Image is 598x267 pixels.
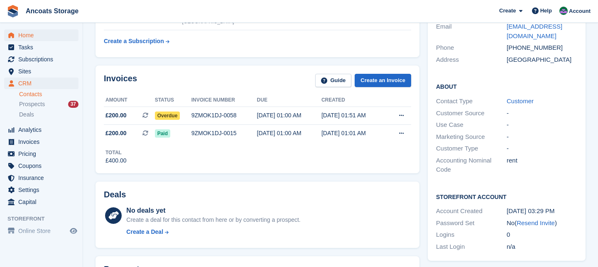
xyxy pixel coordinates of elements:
div: No [507,218,577,228]
span: Home [18,29,68,41]
div: 37 [68,101,78,108]
span: Coupons [18,160,68,172]
h2: Storefront Account [436,192,577,201]
a: menu [4,196,78,208]
div: [GEOGRAPHIC_DATA] [507,55,577,65]
div: - [507,144,577,153]
div: Create a deal for this contact from here or by converting a prospect. [126,216,300,224]
a: menu [4,148,78,160]
span: Sites [18,66,68,77]
span: Deals [19,111,34,119]
a: menu [4,124,78,136]
div: - [507,109,577,118]
div: Total [105,149,127,156]
div: No deals yet [126,206,300,216]
a: Deals [19,110,78,119]
a: menu [4,66,78,77]
span: Capital [18,196,68,208]
div: Marketing Source [436,132,507,142]
th: Invoice number [191,94,257,107]
a: Prospects 37 [19,100,78,109]
span: Online Store [18,225,68,237]
a: Contacts [19,90,78,98]
div: Accounting Nominal Code [436,156,507,175]
a: menu [4,225,78,237]
a: Resend Invite [517,219,555,226]
div: 9ZMOK1DJ-0058 [191,111,257,120]
a: [EMAIL_ADDRESS][DOMAIN_NAME] [507,23,562,39]
a: Create a Deal [126,228,300,236]
span: Help [540,7,552,15]
div: Password Set [436,218,507,228]
span: Prospects [19,100,45,108]
span: ( ) [515,219,557,226]
div: Address [436,55,507,65]
a: Preview store [69,226,78,236]
div: Use Case [436,120,507,130]
div: £400.00 [105,156,127,165]
div: n/a [507,242,577,252]
div: 0 [507,230,577,240]
span: Create [499,7,516,15]
div: [DATE] 01:00 AM [257,111,321,120]
div: Account Created [436,206,507,216]
h2: About [436,82,577,90]
a: menu [4,78,78,89]
div: Last Login [436,242,507,252]
span: Settings [18,184,68,196]
div: Create a Deal [126,228,163,236]
a: Ancoats Storage [22,4,82,18]
span: Invoices [18,136,68,148]
div: [DATE] 01:51 AM [321,111,386,120]
h2: Invoices [104,74,137,87]
th: Amount [104,94,155,107]
a: Guide [315,74,352,87]
a: menu [4,172,78,184]
div: [DATE] 01:00 AM [257,129,321,138]
span: Tasks [18,41,68,53]
span: £200.00 [105,111,127,120]
div: Contact Type [436,97,507,106]
div: Phone [436,43,507,53]
div: rent [507,156,577,175]
h2: Deals [104,190,126,199]
div: [DATE] 03:29 PM [507,206,577,216]
div: [DATE] 01:01 AM [321,129,386,138]
a: menu [4,184,78,196]
div: Logins [436,230,507,240]
span: Paid [155,129,170,138]
a: Customer [507,97,534,104]
div: [PHONE_NUMBER] [507,43,577,53]
span: CRM [18,78,68,89]
div: - [507,132,577,142]
a: Create an Invoice [355,74,411,87]
th: Created [321,94,386,107]
span: £200.00 [105,129,127,138]
div: Email [436,22,507,41]
a: menu [4,53,78,65]
span: Subscriptions [18,53,68,65]
a: menu [4,41,78,53]
a: menu [4,29,78,41]
div: Customer Source [436,109,507,118]
th: Due [257,94,321,107]
span: Pricing [18,148,68,160]
span: Insurance [18,172,68,184]
div: 9ZMOK1DJ-0015 [191,129,257,138]
div: Customer Type [436,144,507,153]
div: Create a Subscription [104,37,164,46]
span: Analytics [18,124,68,136]
span: Overdue [155,112,180,120]
span: Storefront [7,215,83,223]
th: Status [155,94,191,107]
a: menu [4,136,78,148]
a: Create a Subscription [104,34,169,49]
span: Account [569,7,591,15]
a: menu [4,160,78,172]
img: stora-icon-8386f47178a22dfd0bd8f6a31ec36ba5ce8667c1dd55bd0f319d3a0aa187defe.svg [7,5,19,17]
div: - [507,120,577,130]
